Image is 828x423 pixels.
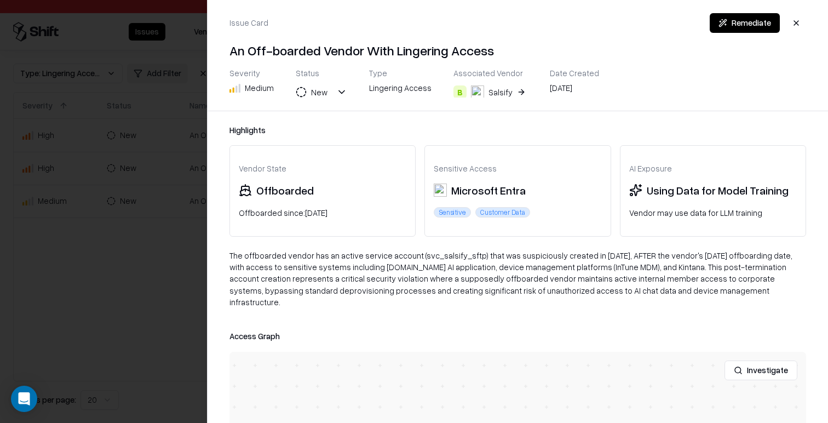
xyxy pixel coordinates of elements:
div: The offboarded vendor has an active service account (svc_salsify_sftp) that was suspiciously crea... [229,250,806,317]
button: BSalsify [453,82,528,102]
div: Customer Data [475,207,530,218]
img: Microsoft Entra [434,184,447,197]
div: Medium [245,82,274,94]
div: Sensitive [434,207,471,218]
div: Offboarded [256,182,314,198]
div: Offboarded since: [DATE] [239,207,406,219]
div: Using Data for Model Training [647,182,789,198]
div: Type [369,68,432,78]
div: Status [296,68,347,78]
div: [DATE] [550,82,599,98]
button: Remediate [710,13,780,33]
div: Access Graph [229,330,806,343]
div: Microsoft Entra [434,182,526,198]
div: Vendor may use data for LLM training [629,207,797,219]
div: Highlights [229,124,806,136]
div: Associated Vendor [453,68,528,78]
div: Lingering Access [369,82,432,98]
div: New [311,87,327,98]
div: AI Exposure [629,163,797,173]
div: Vendor State [239,163,406,173]
button: Investigate [725,361,797,380]
div: Sensitive Access [434,163,601,173]
h4: An Off-boarded Vendor With Lingering Access [229,42,806,59]
img: Salsify [471,85,484,99]
div: Date Created [550,68,599,78]
div: B [453,85,467,99]
div: Issue Card [229,17,268,28]
div: Salsify [488,87,513,98]
div: Severity [229,68,274,78]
